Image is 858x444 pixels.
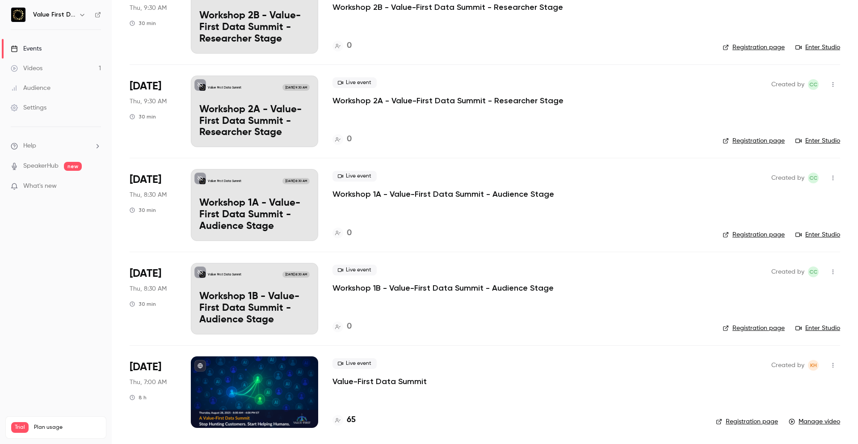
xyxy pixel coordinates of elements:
[347,40,352,52] h4: 0
[208,85,241,90] p: Value First Data Summit
[130,97,167,106] span: Thu, 9:30 AM
[332,2,563,13] a: Workshop 2B - Value-First Data Summit - Researcher Stage
[347,227,352,239] h4: 0
[723,324,785,333] a: Registration page
[130,190,167,199] span: Thu, 8:30 AM
[795,230,840,239] a: Enter Studio
[64,162,82,171] span: new
[11,64,42,73] div: Videos
[199,291,310,326] p: Workshop 1B - Value-First Data Summit - Audience Stage
[282,84,309,90] span: [DATE] 9:30 AM
[332,283,554,293] a: Workshop 1B - Value-First Data Summit - Audience Stage
[771,173,804,183] span: Created by
[332,227,352,239] a: 0
[130,20,156,27] div: 30 min
[808,173,819,183] span: Chris Carolan
[11,103,46,112] div: Settings
[33,10,75,19] h6: Value First Data Summit
[723,136,785,145] a: Registration page
[199,10,310,45] p: Workshop 2B - Value-First Data Summit - Researcher Stage
[723,230,785,239] a: Registration page
[11,141,101,151] li: help-dropdown-opener
[332,321,352,333] a: 0
[808,360,819,371] span: Klemen Hrovat
[130,360,161,374] span: [DATE]
[771,360,804,371] span: Created by
[130,284,167,293] span: Thu, 8:30 AM
[332,40,352,52] a: 0
[789,417,840,426] a: Manage video
[130,4,167,13] span: Thu, 9:30 AM
[332,171,377,182] span: Live event
[716,417,778,426] a: Registration page
[191,263,318,334] a: Workshop 1B - Value-First Data Summit - Audience StageValue First Data Summit[DATE] 8:30 AMWorksh...
[347,133,352,145] h4: 0
[130,79,161,93] span: [DATE]
[332,189,554,199] a: Workshop 1A - Value-First Data Summit - Audience Stage
[130,378,167,387] span: Thu, 7:00 AM
[771,79,804,90] span: Created by
[795,136,840,145] a: Enter Studio
[130,173,161,187] span: [DATE]
[191,76,318,147] a: Workshop 2A - Value-First Data Summit - Researcher StageValue First Data Summit[DATE] 9:30 AMWork...
[809,173,817,183] span: CC
[130,169,177,241] div: Aug 28 Thu, 8:30 AM (America/Chicago)
[130,207,156,214] div: 30 min
[11,84,50,93] div: Audience
[795,324,840,333] a: Enter Studio
[795,43,840,52] a: Enter Studio
[332,376,427,387] a: Value-First Data Summit
[130,263,177,334] div: Aug 28 Thu, 8:30 AM (America/Chicago)
[332,358,377,369] span: Live event
[809,79,817,90] span: CC
[332,95,564,106] a: Workshop 2A - Value-First Data Summit - Researcher Stage
[34,424,101,431] span: Plan usage
[332,77,377,88] span: Live event
[11,422,29,433] span: Trial
[208,179,241,183] p: Value First Data Summit
[130,76,177,147] div: Aug 28 Thu, 9:30 AM (America/Chicago)
[11,44,42,53] div: Events
[332,133,352,145] a: 0
[771,266,804,277] span: Created by
[23,141,36,151] span: Help
[130,266,161,281] span: [DATE]
[808,79,819,90] span: Chris Carolan
[332,265,377,275] span: Live event
[23,161,59,171] a: SpeakerHub
[208,272,241,277] p: Value First Data Summit
[11,8,25,22] img: Value First Data Summit
[810,360,817,371] span: KH
[347,321,352,333] h4: 0
[808,266,819,277] span: Chris Carolan
[282,178,309,184] span: [DATE] 8:30 AM
[23,182,57,191] span: What's new
[90,182,101,190] iframe: Noticeable Trigger
[191,169,318,241] a: Workshop 1A - Value-First Data Summit - Audience StageValue First Data Summit[DATE] 8:30 AMWorksh...
[199,198,310,232] p: Workshop 1A - Value-First Data Summit - Audience Stage
[332,414,356,426] a: 65
[347,414,356,426] h4: 65
[130,113,156,120] div: 30 min
[723,43,785,52] a: Registration page
[199,104,310,139] p: Workshop 2A - Value-First Data Summit - Researcher Stage
[130,394,147,401] div: 8 h
[809,266,817,277] span: CC
[130,356,177,428] div: Aug 28 Thu, 8:00 AM (America/New York)
[282,271,309,278] span: [DATE] 8:30 AM
[130,300,156,308] div: 30 min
